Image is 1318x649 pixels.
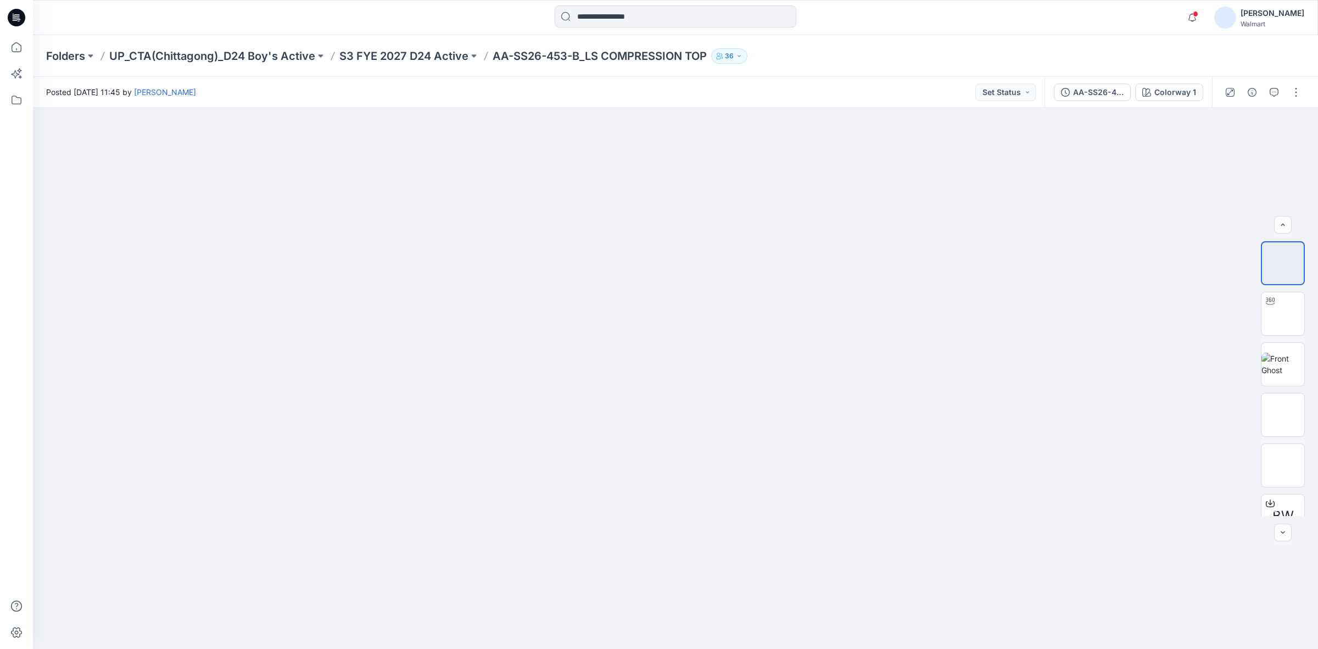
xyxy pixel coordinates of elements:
[1054,84,1131,101] button: AA-SS26-453-B_LS COMPRESSION TOP
[1135,84,1203,101] button: Colorway 1
[1241,7,1304,20] div: [PERSON_NAME]
[725,50,734,62] p: 36
[134,87,196,97] a: [PERSON_NAME]
[46,48,85,64] a: Folders
[1154,86,1196,98] div: Colorway 1
[493,48,707,64] p: AA-SS26-453-B_LS COMPRESSION TOP
[1272,506,1294,526] span: BW
[711,48,747,64] button: 36
[1261,353,1304,376] img: Front Ghost
[109,48,315,64] a: UP_CTA(Chittagong)_D24 Boy's Active
[1214,7,1236,29] img: avatar
[339,48,468,64] a: S3 FYE 2027 D24 Active
[1241,20,1304,28] div: Walmart
[1073,86,1124,98] div: AA-SS26-453-B_LS COMPRESSION TOP
[46,86,196,98] span: Posted [DATE] 11:45 by
[1243,84,1261,101] button: Details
